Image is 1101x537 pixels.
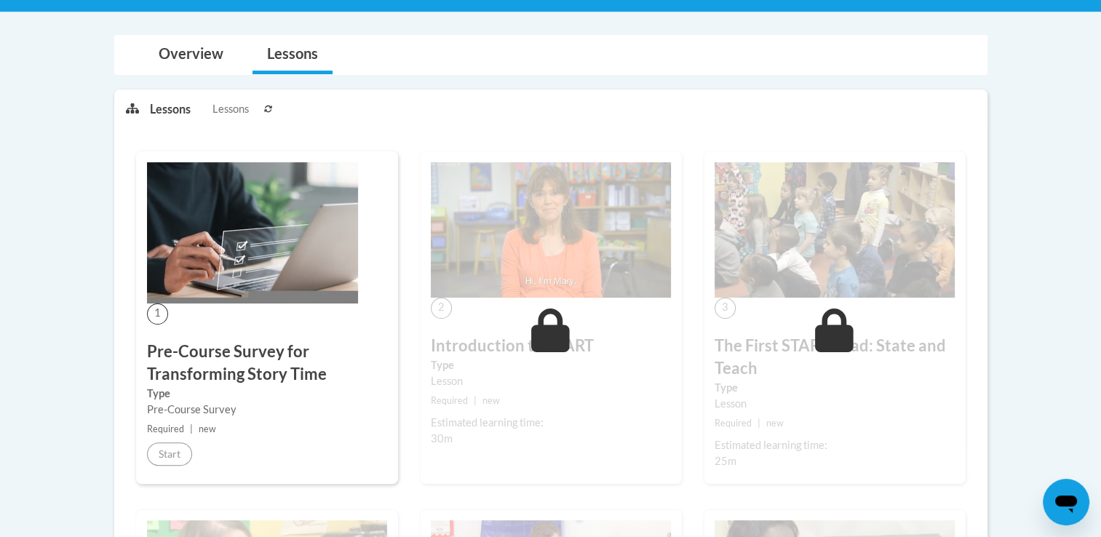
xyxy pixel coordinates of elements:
[431,357,671,373] label: Type
[715,335,955,380] h3: The First START Read: State and Teach
[147,402,387,418] div: Pre-Course Survey
[253,36,333,74] a: Lessons
[190,423,193,434] span: |
[431,432,453,445] span: 30m
[431,298,452,319] span: 2
[144,36,238,74] a: Overview
[715,455,736,467] span: 25m
[715,418,752,429] span: Required
[715,437,955,453] div: Estimated learning time:
[147,423,184,434] span: Required
[431,162,671,298] img: Course Image
[147,303,168,325] span: 1
[715,396,955,412] div: Lesson
[758,418,760,429] span: |
[147,442,192,466] button: Start
[715,162,955,298] img: Course Image
[212,101,249,117] span: Lessons
[147,341,387,386] h3: Pre-Course Survey for Transforming Story Time
[431,395,468,406] span: Required
[150,101,191,117] p: Lessons
[147,162,358,303] img: Course Image
[431,373,671,389] div: Lesson
[474,395,477,406] span: |
[147,386,387,402] label: Type
[715,380,955,396] label: Type
[715,298,736,319] span: 3
[199,423,216,434] span: new
[431,415,671,431] div: Estimated learning time:
[431,335,671,357] h3: Introduction to START
[766,418,784,429] span: new
[1043,479,1089,525] iframe: Button to launch messaging window
[482,395,500,406] span: new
